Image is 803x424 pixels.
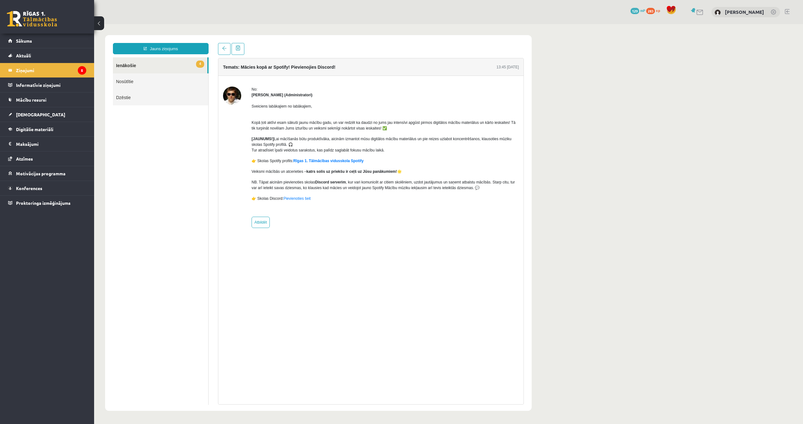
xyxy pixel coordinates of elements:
[157,134,425,140] p: 👉 Skolas Spotify profils:
[16,97,46,103] span: Mācību resursi
[656,8,660,13] span: xp
[19,19,114,30] a: Jauns ziņojums
[19,65,114,81] a: Dzēstie
[157,69,218,73] strong: [PERSON_NAME] (Administratori)
[646,8,663,13] a: 283 xp
[16,53,31,58] span: Aktuāli
[8,34,86,48] a: Sākums
[157,145,425,150] p: Veiksmi mācībās un atcerieties – 🌟
[221,156,252,160] strong: Discord serverim
[19,33,113,49] a: 4Ienākošie
[157,62,425,68] div: No:
[157,155,425,167] p: NB. Tāpat aicinām pievienoties skolas , kur vari komunicēt ar citiem skolēniem, uzdot jautājumus ...
[8,137,86,151] a: Maksājumi
[8,93,86,107] a: Mācību resursi
[102,36,110,44] span: 4
[8,78,86,92] a: Informatīvie ziņojumi
[16,156,33,162] span: Atzīmes
[8,48,86,63] a: Aktuāli
[199,135,269,139] a: Rīgas 1. Tālmācības vidusskola Spotify
[129,40,241,45] h4: Temats: Mācies kopā ar Spotify! Pievienojies Discord!
[78,66,86,75] i: 5
[16,38,32,44] span: Sākums
[8,63,86,77] a: Ziņojumi5
[8,166,86,181] a: Motivācijas programma
[157,79,425,85] p: Sveiciens labākajiem no labākajiem,
[8,107,86,122] a: [DEMOGRAPHIC_DATA]
[16,171,66,176] span: Motivācijas programma
[640,8,645,13] span: mP
[7,11,57,27] a: Rīgas 1. Tālmācības vidusskola
[646,8,655,14] span: 283
[630,8,639,14] span: 129
[157,193,176,204] a: Atbildēt
[16,63,86,77] legend: Ziņojumi
[189,172,217,177] a: Pievienoties šeit
[715,9,721,16] img: Gustavs Gudonis
[8,151,86,166] a: Atzīmes
[16,137,86,151] legend: Maksājumi
[8,122,86,136] a: Digitālie materiāli
[157,113,180,117] strong: [JAUNUMS!]
[16,200,71,206] span: Proktoringa izmēģinājums
[8,196,86,210] a: Proktoringa izmēģinājums
[157,172,425,177] p: 👉 Skolas Discord:
[16,126,53,132] span: Digitālie materiāli
[16,78,86,92] legend: Informatīvie ziņojumi
[157,112,425,129] p: Lai mācīšanās būtu produktīvāka, aicinām izmantot mūsu digitālos mācību materiālus un pie reizes ...
[16,185,42,191] span: Konferences
[725,9,764,15] a: [PERSON_NAME]
[630,8,645,13] a: 129 mP
[157,90,425,107] p: Kopā ļoti aktīvi esam sākuši jaunu mācību gadu, un var redzēt ka daudzi no jums jau intensīvi apg...
[16,112,65,117] span: [DEMOGRAPHIC_DATA]
[212,145,303,150] strong: katrs solis uz priekšu ir ceļš uz Jūsu panākumiem!
[402,40,425,46] div: 13:45 [DATE]
[8,181,86,195] a: Konferences
[19,49,114,65] a: Nosūtītie
[129,62,147,81] img: Ivo Čapiņš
